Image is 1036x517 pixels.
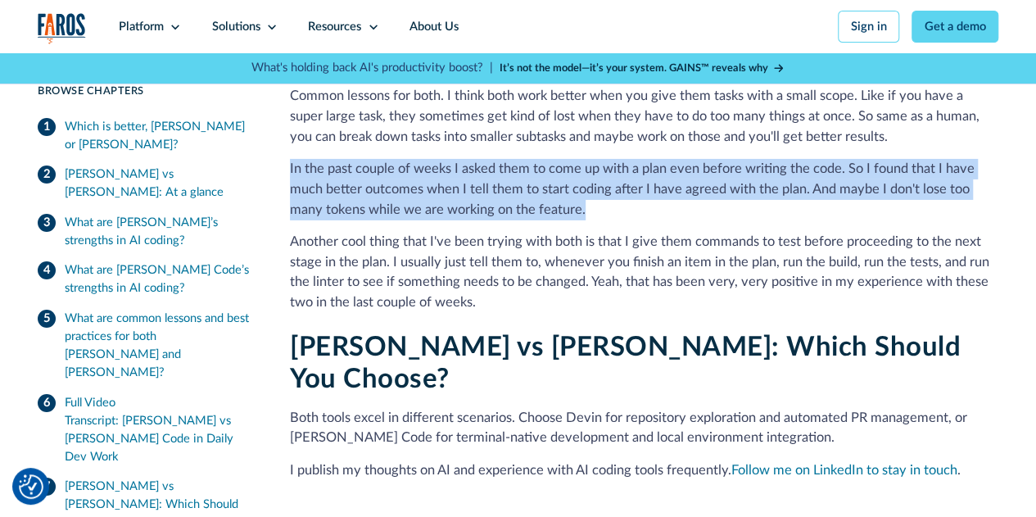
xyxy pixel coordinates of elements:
div: Browse Chapters [38,84,254,100]
p: Another cool thing that I've been trying with both is that I give them commands to test before pr... [290,232,998,313]
a: [PERSON_NAME] vs [PERSON_NAME]: At a glance [38,160,254,208]
button: Cookie Settings [19,474,43,499]
div: What are [PERSON_NAME] Code’s strengths in AI coding? [65,262,254,298]
p: Common lessons for both. I think both work better when you give them tasks with a small scope. Li... [290,86,998,147]
img: Revisit consent button [19,474,43,499]
div: Platform [119,18,164,36]
a: What are [PERSON_NAME] Code’s strengths in AI coding? [38,256,254,304]
a: Follow me on LinkedIn to stay in touch [731,464,957,477]
a: What are [PERSON_NAME]’s strengths in AI coding? [38,208,254,256]
div: Solutions [212,18,260,36]
a: It’s not the model—it’s your system. GAINS™ reveals why [500,61,785,76]
div: What are common lessons and best practices for both [PERSON_NAME] and [PERSON_NAME]? [65,310,254,382]
div: Which is better, [PERSON_NAME] or [PERSON_NAME]? [65,118,254,154]
p: Both tools excel in different scenarios. Choose Devin for repository exploration and automated PR... [290,408,998,449]
h2: [PERSON_NAME] vs [PERSON_NAME]: Which Should You Choose? [290,331,998,396]
strong: It’s not the model—it’s your system. GAINS™ reveals why [500,63,768,73]
p: In the past couple of weeks I asked them to come up with a plan even before writing the code. So ... [290,159,998,220]
div: What are [PERSON_NAME]’s strengths in AI coding? [65,214,254,250]
a: home [38,13,86,44]
div: Full Video Transcript: [PERSON_NAME] vs [PERSON_NAME] Code in Daily Dev Work [65,394,254,466]
a: Full Video Transcript: [PERSON_NAME] vs [PERSON_NAME] Code in Daily Dev Work [38,388,254,473]
p: What's holding back AI's productivity boost? | [251,59,493,77]
img: Logo of the analytics and reporting company Faros. [38,13,86,44]
a: Get a demo [912,11,998,43]
p: I publish my thoughts on AI and experience with AI coding tools frequently. . [290,460,998,481]
div: Resources [308,18,361,36]
div: [PERSON_NAME] vs [PERSON_NAME]: At a glance [65,166,254,202]
a: Which is better, [PERSON_NAME] or [PERSON_NAME]? [38,112,254,161]
a: Sign in [838,11,899,43]
a: What are common lessons and best practices for both [PERSON_NAME] and [PERSON_NAME]? [38,304,254,388]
